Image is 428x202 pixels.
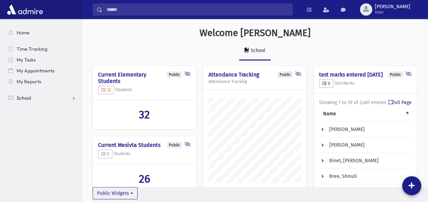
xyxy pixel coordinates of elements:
div: School [249,48,265,53]
h5: Attendance Tracking [208,79,301,84]
td: Binet, [PERSON_NAME] [319,153,412,169]
span: Home [17,30,30,36]
button: 32 [98,86,114,95]
span: 0 [101,151,109,156]
th: Name [319,106,412,122]
div: Public [388,71,403,78]
h3: Welcome [PERSON_NAME] [200,27,311,39]
span: User [375,10,410,15]
span: 26 [139,172,150,185]
span: My Reports [17,79,41,85]
h5: Students [98,86,191,95]
td: [PERSON_NAME] [319,184,412,200]
a: My Tasks [3,54,81,65]
a: Home [3,27,81,38]
a: My Appointments [3,65,81,76]
a: School [239,41,271,61]
button: 0 [319,79,333,88]
h5: Students [98,150,191,158]
h4: Current Elementary Students [98,71,191,84]
div: Public [167,142,182,148]
button: Public Widgets [93,187,138,199]
span: 32 [139,108,150,121]
a: 32 [98,108,191,121]
span: Time Tracking [17,46,47,52]
a: My Reports [3,76,81,87]
a: 26 [98,172,191,185]
a: Full Page [389,99,412,106]
span: My Tasks [17,57,36,63]
td: Bree, Shmuli [319,169,412,184]
h4: Current Mesivta Students [98,142,191,148]
a: School [3,92,81,103]
td: [PERSON_NAME] [319,122,412,137]
div: Public [167,71,182,78]
td: [PERSON_NAME] [319,137,412,153]
span: [PERSON_NAME] [375,4,410,10]
img: AdmirePro [5,3,45,16]
h4: Attendance Tracking [208,71,301,78]
a: Time Tracking [3,44,81,54]
span: My Appointments [17,68,54,74]
span: 0 [322,81,330,86]
button: 0 [98,150,112,158]
h5: Test Marks [319,79,412,88]
div: Showing 1 to 10 of 2,467 entries [319,99,412,106]
h4: test marks entered [DATE] [319,71,412,78]
span: School [17,95,31,101]
input: Search [102,3,292,16]
div: Public [278,71,292,78]
span: 32 [101,87,111,92]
